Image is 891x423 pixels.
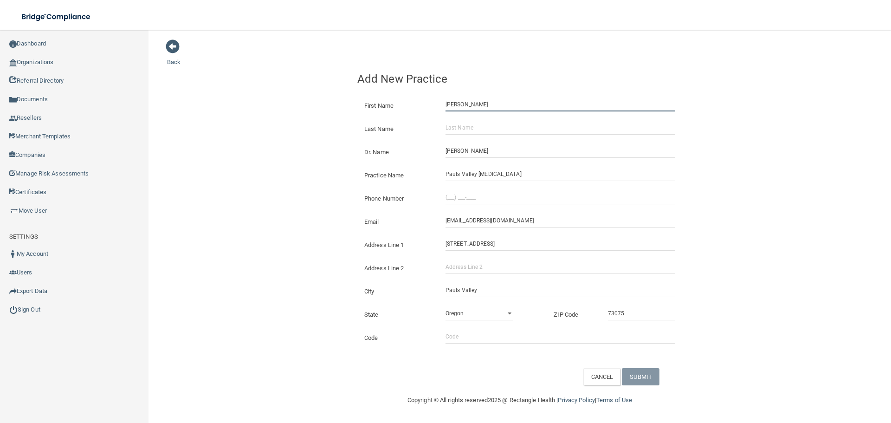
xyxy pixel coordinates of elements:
input: (___) ___-____ [445,190,675,204]
img: ic_user_dark.df1a06c3.png [9,250,17,258]
label: ZIP Code [547,309,601,320]
label: First Name [357,100,439,111]
img: icon-documents.8dae5593.png [9,96,17,104]
img: ic_power_dark.7ecde6b1.png [9,306,18,314]
input: Doctor Name [445,144,675,158]
label: Code [357,332,439,344]
label: City [357,286,439,297]
button: SUBMIT [622,368,659,385]
input: Email [445,214,675,228]
img: bridge_compliance_login_screen.278c3ca4.svg [14,7,99,26]
button: CANCEL [583,368,621,385]
label: Dr. Name [357,147,439,158]
a: Privacy Policy [558,397,594,403]
img: icon-users.e205127d.png [9,269,17,276]
label: Phone Number [357,193,439,204]
img: ic_reseller.de258add.png [9,115,17,122]
h4: Add New Practice [357,73,682,85]
input: City [445,283,675,297]
img: ic_dashboard_dark.d01f4a41.png [9,40,17,48]
a: Back [167,47,181,65]
input: Address Line 2 [445,260,675,274]
input: _____ [608,306,675,320]
iframe: Drift Widget Chat Controller [730,357,880,394]
img: icon-export.b9366987.png [9,287,17,295]
img: briefcase.64adab9b.png [9,206,19,215]
label: State [357,309,439,320]
input: Practice Name [445,167,675,181]
label: Email [357,216,439,228]
label: Address Line 1 [357,240,439,251]
label: SETTINGS [9,231,38,242]
img: organization-icon.f8decf85.png [9,59,17,66]
input: Address Line 1 [445,237,675,251]
a: Terms of Use [596,397,632,403]
input: Code [445,330,675,344]
input: First Name [445,98,675,111]
label: Address Line 2 [357,263,439,274]
label: Last Name [357,124,439,135]
input: Last Name [445,121,675,135]
div: Copyright © All rights reserved 2025 @ Rectangle Health | | [350,385,689,415]
label: Practice Name [357,170,439,181]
